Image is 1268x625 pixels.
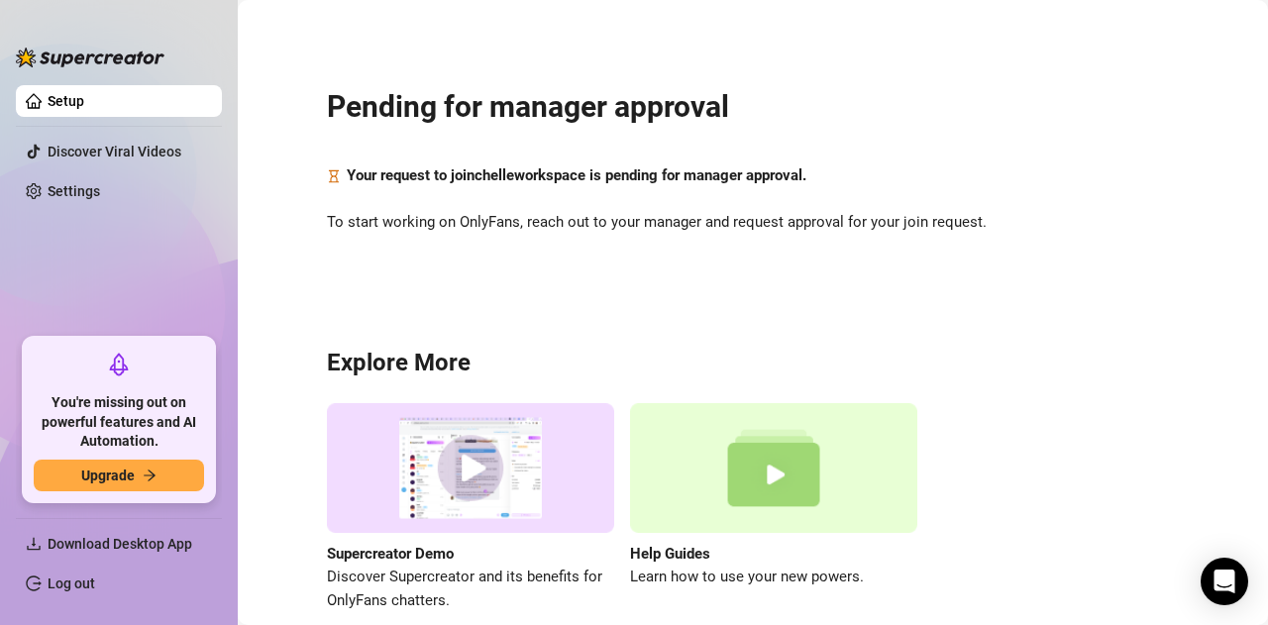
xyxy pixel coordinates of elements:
[327,403,614,612] a: Supercreator DemoDiscover Supercreator and its benefits for OnlyFans chatters.
[327,211,1179,235] span: To start working on OnlyFans, reach out to your manager and request approval for your join request.
[48,536,192,552] span: Download Desktop App
[1201,558,1248,605] div: Open Intercom Messenger
[48,575,95,591] a: Log out
[34,460,204,491] button: Upgradearrow-right
[143,469,157,482] span: arrow-right
[327,403,614,533] img: supercreator demo
[48,144,181,159] a: Discover Viral Videos
[16,48,164,67] img: logo-BBDzfeDw.svg
[630,566,917,589] span: Learn how to use your new powers.
[630,403,917,533] img: help guides
[327,88,1179,126] h2: Pending for manager approval
[34,393,204,452] span: You're missing out on powerful features and AI Automation.
[327,164,341,188] span: hourglass
[26,536,42,552] span: download
[107,353,131,376] span: rocket
[48,183,100,199] a: Settings
[48,93,84,109] a: Setup
[327,545,454,563] strong: Supercreator Demo
[327,566,614,612] span: Discover Supercreator and its benefits for OnlyFans chatters.
[347,166,806,184] strong: Your request to join chelle workspace is pending for manager approval.
[327,348,1179,379] h3: Explore More
[630,403,917,612] a: Help GuidesLearn how to use your new powers.
[630,545,710,563] strong: Help Guides
[81,468,135,483] span: Upgrade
